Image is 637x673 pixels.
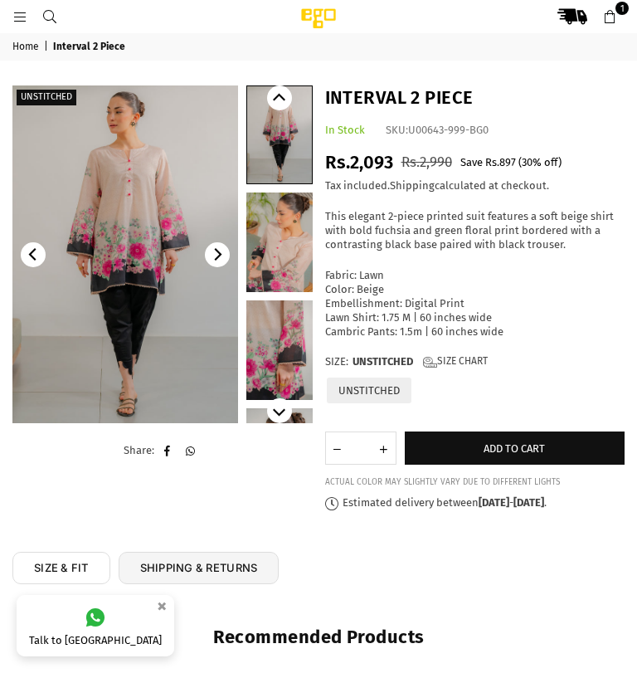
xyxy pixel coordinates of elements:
[21,242,46,267] button: Previous
[522,156,532,168] span: 30
[595,2,625,32] a: 1
[485,156,516,168] span: Rs.897
[325,269,625,339] p: Fabric: Lawn Color: Beige Embellishment: Digital Print Lawn Shirt: 1.75 M | 60 inches wide Cambri...
[325,496,625,510] p: Estimated delivery between - .
[35,10,65,22] a: Search
[423,355,488,369] a: Size Chart
[124,444,154,456] span: Share:
[386,124,489,138] div: SKU:
[518,156,562,168] span: ( % off)
[12,41,41,54] a: Home
[44,41,51,54] span: |
[325,477,625,488] div: ACTUAL COLOR MAY SLIGHTLY VARY DUE TO DIFFERENT LIGHTS
[615,2,629,15] span: 1
[325,355,625,369] label: Size:
[17,595,174,656] a: Talk to [GEOGRAPHIC_DATA]
[5,10,35,22] a: Menu
[479,496,509,509] time: [DATE]
[152,593,172,620] button: ×
[53,41,128,54] span: Interval 2 Piece
[460,156,483,168] span: Save
[390,179,435,193] a: Shipping
[325,151,393,173] span: Rs.2,093
[119,552,280,584] a: SHIPPING & RETURNS
[401,154,452,171] span: Rs.2,990
[269,7,368,30] img: Ego
[484,442,545,455] span: Add to cart
[25,626,612,650] h2: Recommended Products
[12,552,110,584] a: SIZE & FIT
[325,432,396,465] quantity-input: Quantity
[12,85,238,423] img: Interval 2 Piece
[405,432,625,465] button: Add to cart
[353,355,413,369] span: UNSTITCHED
[325,124,365,136] span: In Stock
[325,376,413,405] label: UNSTITCHED
[267,85,292,110] button: Previous
[513,496,544,509] time: [DATE]
[325,179,625,193] div: Tax included. calculated at checkout.
[267,398,292,423] button: Next
[325,210,625,252] p: This elegant 2-piece printed suit features a soft beige shirt with bold fuchsia and green floral ...
[205,242,230,267] button: Next
[408,124,489,136] span: U00643-999-BG0
[17,90,76,105] label: Unstitched
[325,85,625,111] h1: Interval 2 Piece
